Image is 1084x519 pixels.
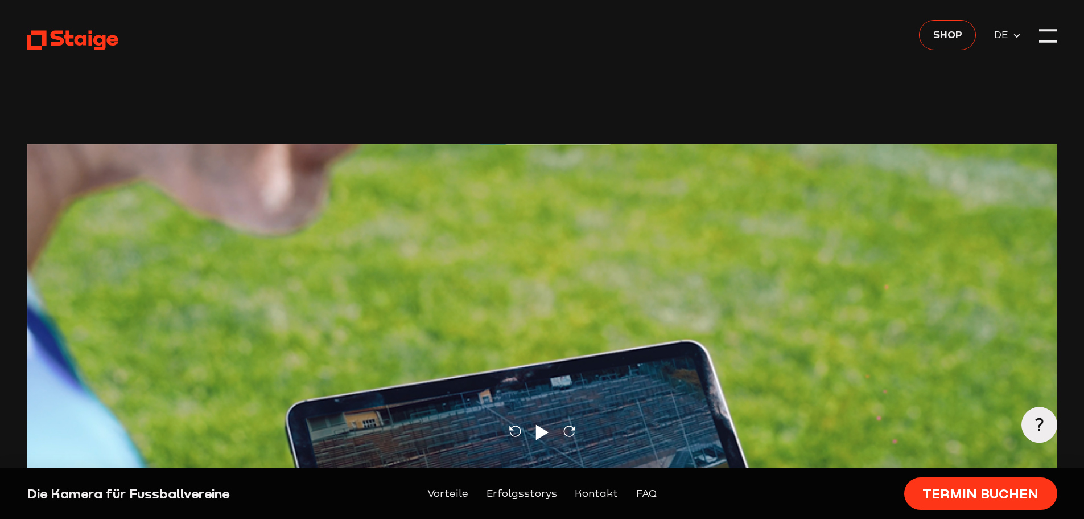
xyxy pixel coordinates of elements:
[904,477,1057,510] a: Termin buchen
[427,486,468,502] a: Vorteile
[933,26,962,42] span: Shop
[487,486,557,502] a: Erfolgsstorys
[27,485,274,503] div: Die Kamera für Fussballvereine
[575,486,618,502] a: Kontakt
[636,486,657,502] a: FAQ
[919,20,976,50] a: Shop
[994,27,1012,43] span: DE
